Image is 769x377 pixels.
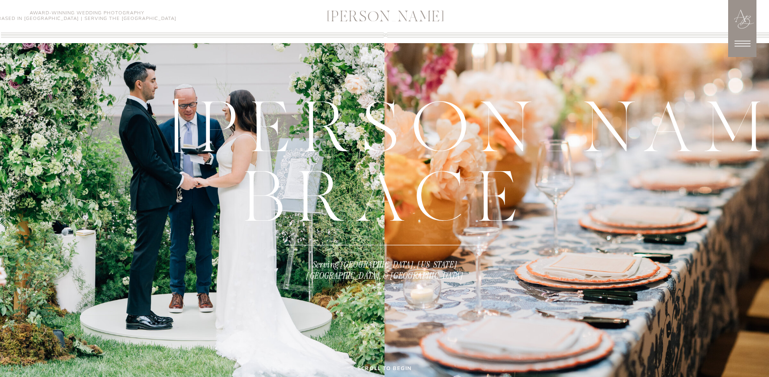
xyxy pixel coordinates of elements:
a: [PERSON_NAME] [276,10,495,27]
a: [PERSON_NAME]BRACE [171,94,598,186]
b: scroll to begin [358,365,411,372]
h3: Serving [GEOGRAPHIC_DATA], [US_STATE][GEOGRAPHIC_DATA], & [GEOGRAPHIC_DATA] [294,259,475,283]
div: [PERSON_NAME] BRACE [171,94,598,186]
